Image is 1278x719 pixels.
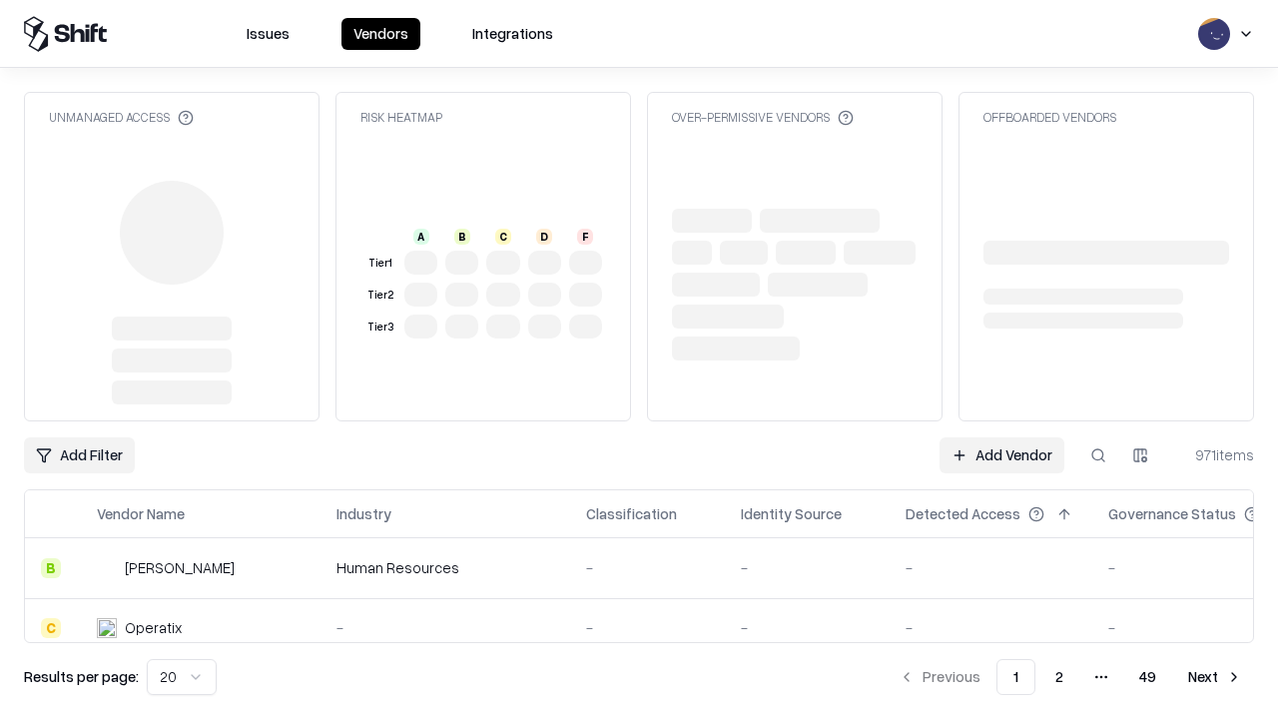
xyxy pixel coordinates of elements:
[1123,659,1172,695] button: 49
[24,666,139,687] p: Results per page:
[1108,503,1236,524] div: Governance Status
[577,229,593,245] div: F
[1039,659,1079,695] button: 2
[41,618,61,638] div: C
[586,617,709,638] div: -
[983,109,1116,126] div: Offboarded Vendors
[1176,659,1254,695] button: Next
[336,503,391,524] div: Industry
[235,18,302,50] button: Issues
[906,617,1076,638] div: -
[906,557,1076,578] div: -
[996,659,1035,695] button: 1
[413,229,429,245] div: A
[586,503,677,524] div: Classification
[940,437,1064,473] a: Add Vendor
[336,617,554,638] div: -
[672,109,854,126] div: Over-Permissive Vendors
[906,503,1020,524] div: Detected Access
[536,229,552,245] div: D
[341,18,420,50] button: Vendors
[336,557,554,578] div: Human Resources
[364,319,396,336] div: Tier 3
[741,617,874,638] div: -
[364,255,396,272] div: Tier 1
[364,287,396,304] div: Tier 2
[97,558,117,578] img: Deel
[49,109,194,126] div: Unmanaged Access
[887,659,1254,695] nav: pagination
[454,229,470,245] div: B
[97,618,117,638] img: Operatix
[125,557,235,578] div: [PERSON_NAME]
[97,503,185,524] div: Vendor Name
[24,437,135,473] button: Add Filter
[586,557,709,578] div: -
[741,557,874,578] div: -
[1174,444,1254,465] div: 971 items
[495,229,511,245] div: C
[360,109,442,126] div: Risk Heatmap
[460,18,565,50] button: Integrations
[125,617,182,638] div: Operatix
[41,558,61,578] div: B
[741,503,842,524] div: Identity Source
